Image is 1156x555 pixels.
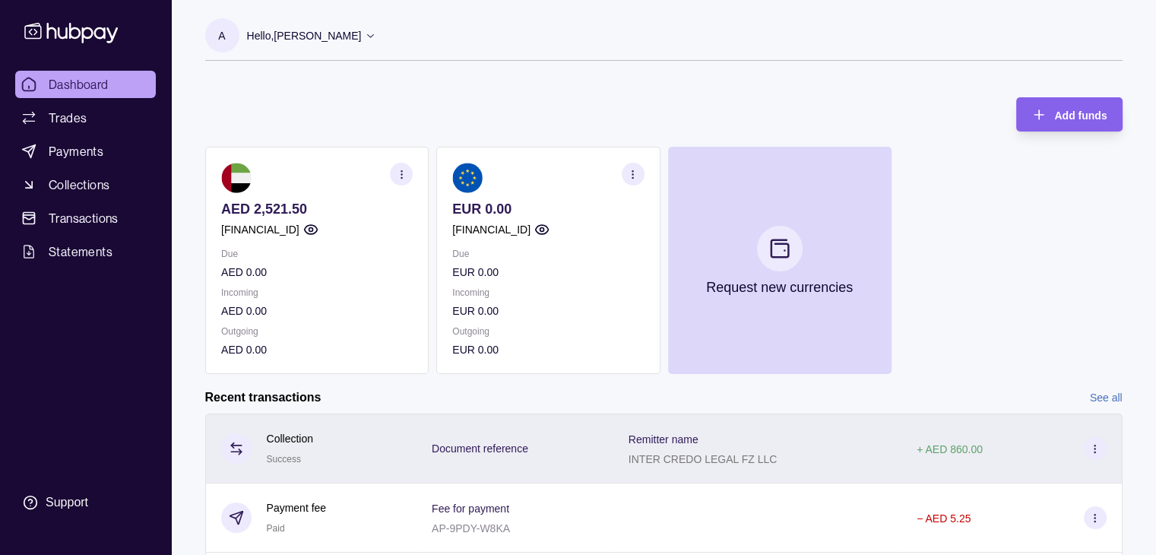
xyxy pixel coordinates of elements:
[452,246,644,262] p: Due
[49,176,109,194] span: Collections
[267,523,285,534] span: Paid
[221,201,413,217] p: AED 2,521.50
[49,109,87,127] span: Trades
[15,71,156,98] a: Dashboard
[452,341,644,358] p: EUR 0.00
[221,264,413,281] p: AED 0.00
[247,27,362,44] p: Hello, [PERSON_NAME]
[1016,97,1122,132] button: Add funds
[49,209,119,227] span: Transactions
[917,443,983,455] p: + AED 860.00
[629,453,778,465] p: INTER CREDO LEGAL FZ LLC
[15,104,156,132] a: Trades
[221,303,413,319] p: AED 0.00
[221,221,299,238] p: [FINANCIAL_ID]
[432,522,510,534] p: AP-9PDY-W8KA
[205,389,321,406] h2: Recent transactions
[49,243,112,261] span: Statements
[452,163,483,193] img: eu
[15,487,156,519] a: Support
[49,142,103,160] span: Payments
[667,147,891,374] button: Request new currencies
[432,442,528,455] p: Document reference
[432,503,509,515] p: Fee for payment
[15,205,156,232] a: Transactions
[15,171,156,198] a: Collections
[706,279,853,296] p: Request new currencies
[46,494,88,511] div: Support
[267,430,313,447] p: Collection
[221,284,413,301] p: Incoming
[452,221,530,238] p: [FINANCIAL_ID]
[917,512,971,525] p: − AED 5.25
[267,499,327,516] p: Payment fee
[452,201,644,217] p: EUR 0.00
[221,246,413,262] p: Due
[452,323,644,340] p: Outgoing
[218,27,225,44] p: A
[452,264,644,281] p: EUR 0.00
[1054,109,1107,122] span: Add funds
[452,303,644,319] p: EUR 0.00
[1090,389,1123,406] a: See all
[49,75,109,94] span: Dashboard
[221,341,413,358] p: AED 0.00
[452,284,644,301] p: Incoming
[221,163,252,193] img: ae
[15,238,156,265] a: Statements
[267,454,301,465] span: Success
[629,433,698,446] p: Remitter name
[15,138,156,165] a: Payments
[221,323,413,340] p: Outgoing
